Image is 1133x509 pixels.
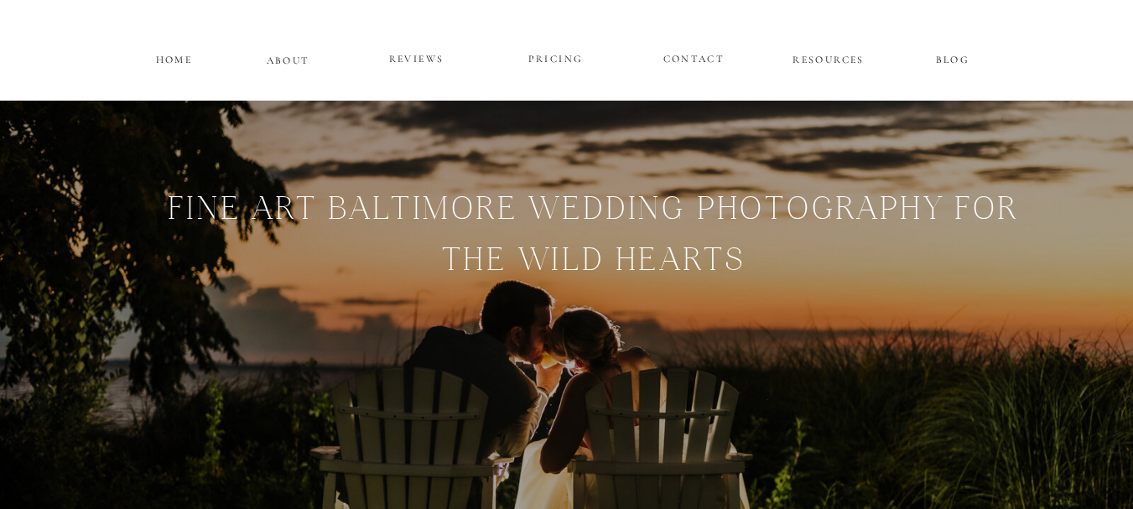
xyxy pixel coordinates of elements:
[366,49,467,70] a: REVIEWS
[663,49,725,64] a: CONTACT
[791,50,867,65] a: RESOURCES
[267,51,310,65] a: ABOUT
[506,49,606,70] a: PRICING
[915,50,991,65] a: BLOG
[153,50,195,65] a: HOME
